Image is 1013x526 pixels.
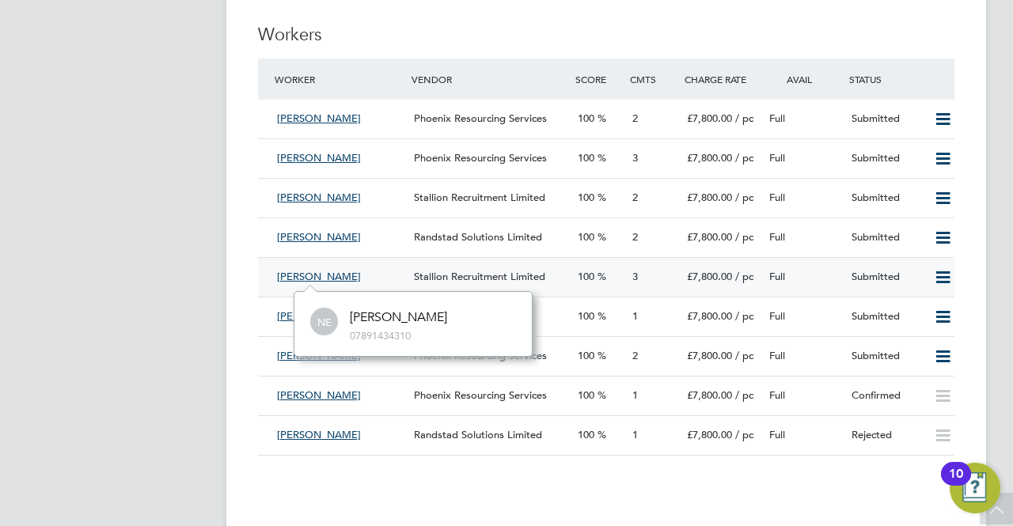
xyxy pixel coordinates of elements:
span: 100 [578,428,594,441]
div: Submitted [845,264,928,290]
div: Avail [763,65,845,93]
span: Randstad Solutions Limited [414,428,542,441]
div: Submitted [845,106,928,132]
span: £7,800.00 [687,428,732,441]
span: Phoenix Resourcing Services [414,112,547,125]
div: Submitted [845,304,928,330]
span: / pc [735,309,753,323]
span: [PERSON_NAME] [277,230,361,244]
span: [PERSON_NAME] [277,191,361,204]
span: NE [310,308,338,336]
span: / pc [735,151,753,165]
span: / pc [735,112,753,125]
div: Confirmed [845,383,928,409]
div: Score [571,65,626,93]
div: Status [845,65,954,93]
span: / pc [735,428,753,441]
span: Randstad Solutions Limited [414,230,542,244]
span: Full [769,151,785,165]
span: Phoenix Resourcing Services [414,388,547,402]
span: Full [769,230,785,244]
span: [PERSON_NAME] [277,349,361,362]
span: 100 [578,112,594,125]
div: [PERSON_NAME] [350,309,447,326]
span: £7,800.00 [687,309,732,323]
div: Cmts [626,65,681,93]
span: £7,800.00 [687,112,732,125]
span: Full [769,309,785,323]
span: 2 [632,349,638,362]
span: 100 [578,191,594,204]
span: / pc [735,388,753,402]
span: Full [769,388,785,402]
span: 1 [632,309,638,323]
span: 100 [578,309,594,323]
span: Stallion Recruitment Limited [414,191,545,204]
span: Phoenix Resourcing Services [414,349,547,362]
span: 100 [578,270,594,283]
div: Submitted [845,185,928,211]
span: £7,800.00 [687,270,732,283]
h3: Workers [258,24,954,47]
span: Full [769,270,785,283]
span: Full [769,191,785,204]
span: £7,800.00 [687,151,732,165]
span: / pc [735,230,753,244]
div: Vendor [408,65,571,93]
div: 10 [949,474,963,494]
div: Worker [271,65,408,93]
span: / pc [735,270,753,283]
span: 3 [632,270,638,283]
span: 100 [578,151,594,165]
span: 100 [578,230,594,244]
div: Submitted [845,225,928,251]
span: 2 [632,191,638,204]
span: £7,800.00 [687,349,732,362]
span: 07891434310 [350,330,516,343]
span: / pc [735,191,753,204]
span: £7,800.00 [687,230,732,244]
span: 2 [632,230,638,244]
div: Rejected [845,422,928,448]
span: Full [769,112,785,125]
span: Full [769,349,785,362]
span: Full [769,428,785,441]
div: Charge Rate [681,65,763,93]
span: / pc [735,349,753,362]
span: 2 [632,112,638,125]
span: Phoenix Resourcing Services [414,151,547,165]
div: Submitted [845,343,928,369]
span: [PERSON_NAME] [277,428,361,441]
span: £7,800.00 [687,191,732,204]
span: [PERSON_NAME]… [277,309,371,323]
span: [PERSON_NAME] [277,112,361,125]
span: £7,800.00 [687,388,732,402]
span: 3 [632,151,638,165]
span: 100 [578,349,594,362]
div: Submitted [845,146,928,172]
span: [PERSON_NAME] [277,388,361,402]
button: Open Resource Center, 10 new notifications [950,463,1000,513]
span: [PERSON_NAME] [277,270,361,283]
span: 100 [578,388,594,402]
span: Stallion Recruitment Limited [414,270,545,283]
span: 1 [632,388,638,402]
span: [PERSON_NAME] [277,151,361,165]
span: 1 [632,428,638,441]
